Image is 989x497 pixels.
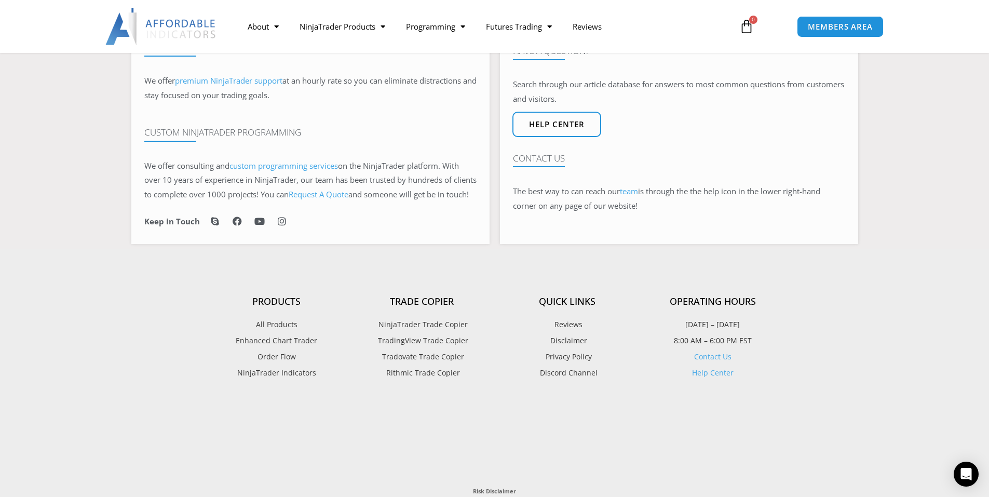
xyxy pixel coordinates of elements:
h4: Quick Links [495,296,640,307]
a: premium NinjaTrader support [175,75,282,86]
a: NinjaTrader Indicators [204,366,349,380]
a: Reviews [562,15,612,38]
p: 8:00 AM – 6:00 PM EST [640,334,785,347]
a: Disclaimer [495,334,640,347]
h4: Operating Hours [640,296,785,307]
span: Order Flow [258,350,296,364]
span: TradingView Trade Copier [375,334,468,347]
a: 0 [724,11,769,42]
a: About [237,15,289,38]
a: MEMBERS AREA [797,16,884,37]
a: NinjaTrader Products [289,15,396,38]
a: team [620,186,638,196]
span: 0 [749,16,757,24]
span: Enhanced Chart Trader [236,334,317,347]
span: Disclaimer [548,334,587,347]
a: Help center [512,112,601,137]
iframe: Customer reviews powered by Trustpilot [204,403,785,476]
a: TradingView Trade Copier [349,334,495,347]
a: Reviews [495,318,640,331]
p: Search through our article database for answers to most common questions from customers and visit... [513,77,845,106]
h4: Products [204,296,349,307]
a: Request A Quote [289,189,348,199]
a: Futures Trading [476,15,562,38]
a: Rithmic Trade Copier [349,366,495,380]
span: NinjaTrader Trade Copier [376,318,468,331]
div: Open Intercom Messenger [954,462,979,487]
span: MEMBERS AREA [808,23,873,31]
a: custom programming services [229,160,338,171]
span: All Products [256,318,297,331]
span: We offer [144,75,175,86]
p: [DATE] – [DATE] [640,318,785,331]
p: The best way to can reach our is through the the help icon in the lower right-hand corner on any ... [513,184,845,213]
span: Help center [529,120,585,128]
span: at an hourly rate so you can eliminate distractions and stay focused on your trading goals. [144,75,477,100]
a: NinjaTrader Trade Copier [349,318,495,331]
a: All Products [204,318,349,331]
span: Discord Channel [537,366,598,380]
span: Rithmic Trade Copier [384,366,460,380]
a: Help Center [692,368,734,378]
a: Tradovate Trade Copier [349,350,495,364]
strong: Risk Disclaimer [473,487,516,495]
a: Discord Channel [495,366,640,380]
img: LogoAI | Affordable Indicators – NinjaTrader [105,8,217,45]
a: Programming [396,15,476,38]
h4: Custom NinjaTrader Programming [144,127,477,138]
h4: Contact Us [513,153,845,164]
a: Contact Us [694,352,731,361]
a: Enhanced Chart Trader [204,334,349,347]
span: NinjaTrader Indicators [237,366,316,380]
a: Order Flow [204,350,349,364]
span: Privacy Policy [543,350,592,364]
a: Privacy Policy [495,350,640,364]
nav: Menu [237,15,727,38]
h4: Trade Copier [349,296,495,307]
span: We offer consulting and [144,160,338,171]
h6: Keep in Touch [144,217,200,226]
span: Tradovate Trade Copier [380,350,464,364]
span: on the NinjaTrader platform. With over 10 years of experience in NinjaTrader, our team has been t... [144,160,477,200]
span: Reviews [552,318,582,331]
